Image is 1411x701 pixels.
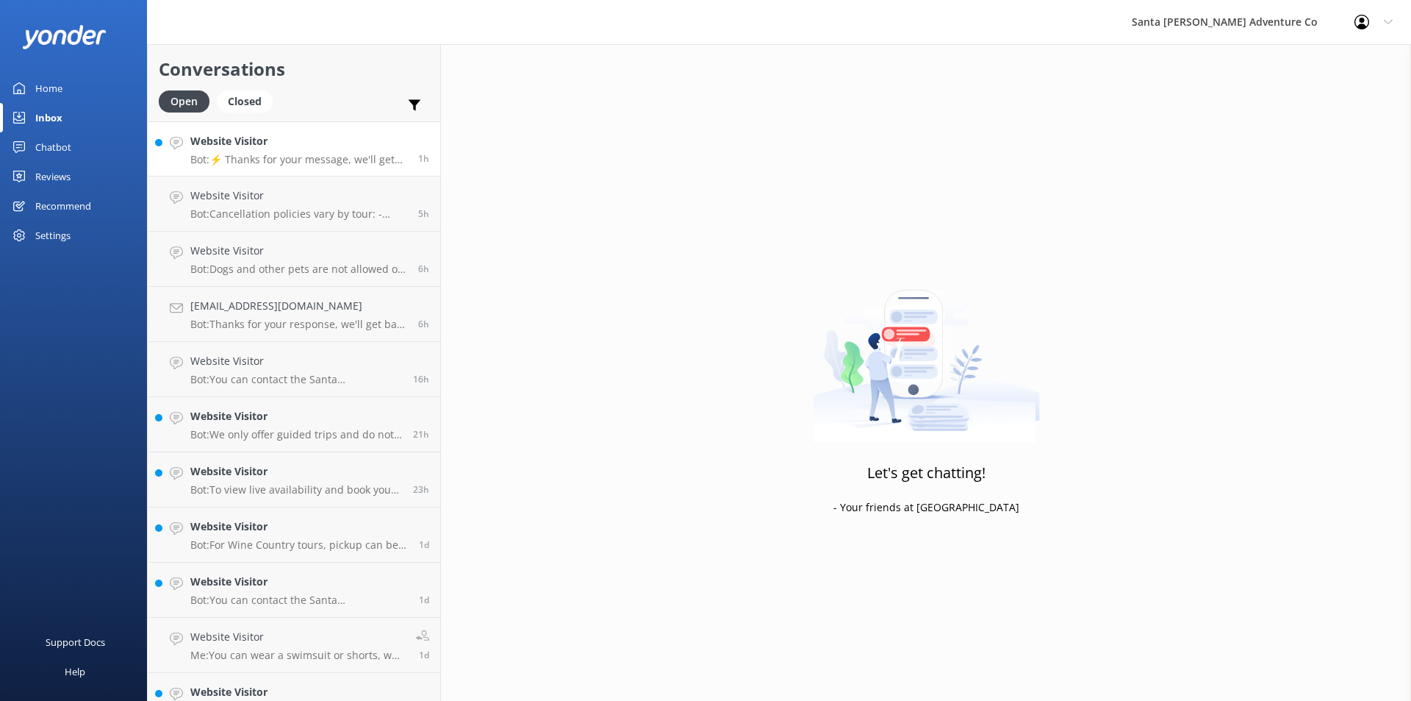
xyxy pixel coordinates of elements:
[190,188,407,204] h4: Website Visitor
[190,207,407,221] p: Bot: Cancellation policies vary by tour: - Channel Islands tours: Full refunds if canceled at lea...
[413,483,429,496] span: Sep 21 2025 02:49pm (UTC -07:00) America/Tijuana
[35,132,71,162] div: Chatbot
[159,93,217,109] a: Open
[867,461,985,485] h3: Let's get chatting!
[148,563,440,618] a: Website VisitorBot:You can contact the Santa [PERSON_NAME] Adventure Co. team at [PHONE_NUMBER], ...
[35,74,62,103] div: Home
[418,207,429,220] span: Sep 22 2025 07:55am (UTC -07:00) America/Tijuana
[413,428,429,441] span: Sep 21 2025 03:57pm (UTC -07:00) America/Tijuana
[418,318,429,330] span: Sep 22 2025 06:58am (UTC -07:00) America/Tijuana
[65,657,85,686] div: Help
[190,649,405,662] p: Me: You can wear a swimsuit or shorts, we also have additional wetsuit gear/jackets in case it's ...
[190,629,405,645] h4: Website Visitor
[190,428,402,441] p: Bot: We only offer guided trips and do not rent equipment, including kayaks.
[190,684,408,700] h4: Website Visitor
[46,627,105,657] div: Support Docs
[413,373,429,385] span: Sep 21 2025 09:00pm (UTC -07:00) America/Tijuana
[190,353,402,369] h4: Website Visitor
[190,538,408,552] p: Bot: For Wine Country tours, pickup can be arranged from locations outside of [GEOGRAPHIC_DATA], ...
[148,508,440,563] a: Website VisitorBot:For Wine Country tours, pickup can be arranged from locations outside of [GEOG...
[419,538,429,551] span: Sep 21 2025 12:27pm (UTC -07:00) America/Tijuana
[190,318,407,331] p: Bot: Thanks for your response, we'll get back to you as soon as we can during opening hours.
[190,153,407,166] p: Bot: ⚡ Thanks for your message, we'll get back to you as soon as we can. You're also welcome to k...
[813,259,1040,443] img: artwork of a man stealing a conversation from at giant smartphone
[833,499,1019,516] p: - Your friends at [GEOGRAPHIC_DATA]
[190,263,407,276] p: Bot: Dogs and other pets are not allowed on any tours. Service animals are welcome, but additiona...
[190,408,402,424] h4: Website Visitor
[35,103,62,132] div: Inbox
[35,162,71,191] div: Reviews
[148,177,440,232] a: Website VisitorBot:Cancellation policies vary by tour: - Channel Islands tours: Full refunds if c...
[159,55,429,83] h2: Conversations
[148,232,440,287] a: Website VisitorBot:Dogs and other pets are not allowed on any tours. Service animals are welcome,...
[190,298,407,314] h4: [EMAIL_ADDRESS][DOMAIN_NAME]
[148,618,440,673] a: Website VisitorMe:You can wear a swimsuit or shorts, we also have additional wetsuit gear/jackets...
[159,90,209,113] div: Open
[419,594,429,606] span: Sep 21 2025 10:45am (UTC -07:00) America/Tijuana
[217,93,280,109] a: Closed
[418,152,429,165] span: Sep 22 2025 11:54am (UTC -07:00) America/Tijuana
[35,191,91,221] div: Recommend
[217,90,273,113] div: Closed
[148,342,440,397] a: Website VisitorBot:You can contact the Santa [PERSON_NAME] Adventure Co. team at [PHONE_NUMBER], ...
[190,463,402,480] h4: Website Visitor
[190,483,402,497] p: Bot: To view live availability and book your Santa [PERSON_NAME] Adventure tour, click [URL][DOMA...
[190,243,407,259] h4: Website Visitor
[35,221,71,250] div: Settings
[190,594,408,607] p: Bot: You can contact the Santa [PERSON_NAME] Adventure Co. team at [PHONE_NUMBER], or by emailing...
[190,133,407,149] h4: Website Visitor
[418,263,429,275] span: Sep 22 2025 07:47am (UTC -07:00) America/Tijuana
[190,574,408,590] h4: Website Visitor
[148,287,440,342] a: [EMAIL_ADDRESS][DOMAIN_NAME]Bot:Thanks for your response, we'll get back to you as soon as we can...
[22,25,107,49] img: yonder-white-logo.png
[190,519,408,535] h4: Website Visitor
[148,452,440,508] a: Website VisitorBot:To view live availability and book your Santa [PERSON_NAME] Adventure tour, cl...
[148,397,440,452] a: Website VisitorBot:We only offer guided trips and do not rent equipment, including kayaks.21h
[190,373,402,386] p: Bot: You can contact the Santa [PERSON_NAME] Adventure Co. team at [PHONE_NUMBER], or by emailing...
[148,121,440,177] a: Website VisitorBot:⚡ Thanks for your message, we'll get back to you as soon as we can. You're als...
[419,649,429,661] span: Sep 21 2025 07:51am (UTC -07:00) America/Tijuana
